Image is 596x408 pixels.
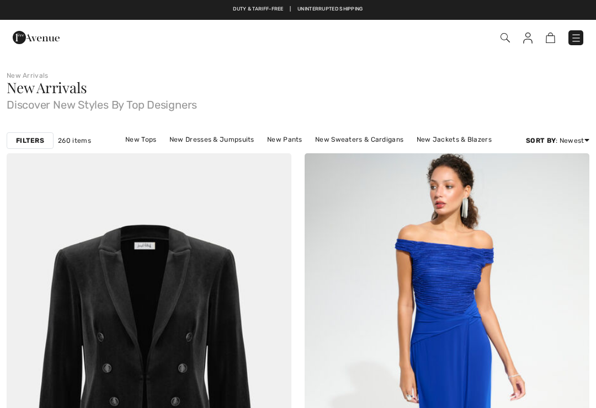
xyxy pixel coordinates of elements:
[546,33,555,43] img: Shopping Bag
[526,136,589,146] div: : Newest
[16,136,44,146] strong: Filters
[310,132,409,147] a: New Sweaters & Cardigans
[301,147,364,161] a: New Outerwear
[58,136,91,146] span: 260 items
[411,132,497,147] a: New Jackets & Blazers
[7,72,49,79] a: New Arrivals
[501,33,510,42] img: Search
[7,95,589,110] span: Discover New Styles By Top Designers
[13,31,60,42] a: 1ère Avenue
[253,147,299,161] a: New Skirts
[164,132,260,147] a: New Dresses & Jumpsuits
[262,132,308,147] a: New Pants
[526,137,556,144] strong: Sort By
[571,33,582,44] img: Menu
[523,33,533,44] img: My Info
[120,132,162,147] a: New Tops
[13,26,60,49] img: 1ère Avenue
[7,78,87,97] span: New Arrivals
